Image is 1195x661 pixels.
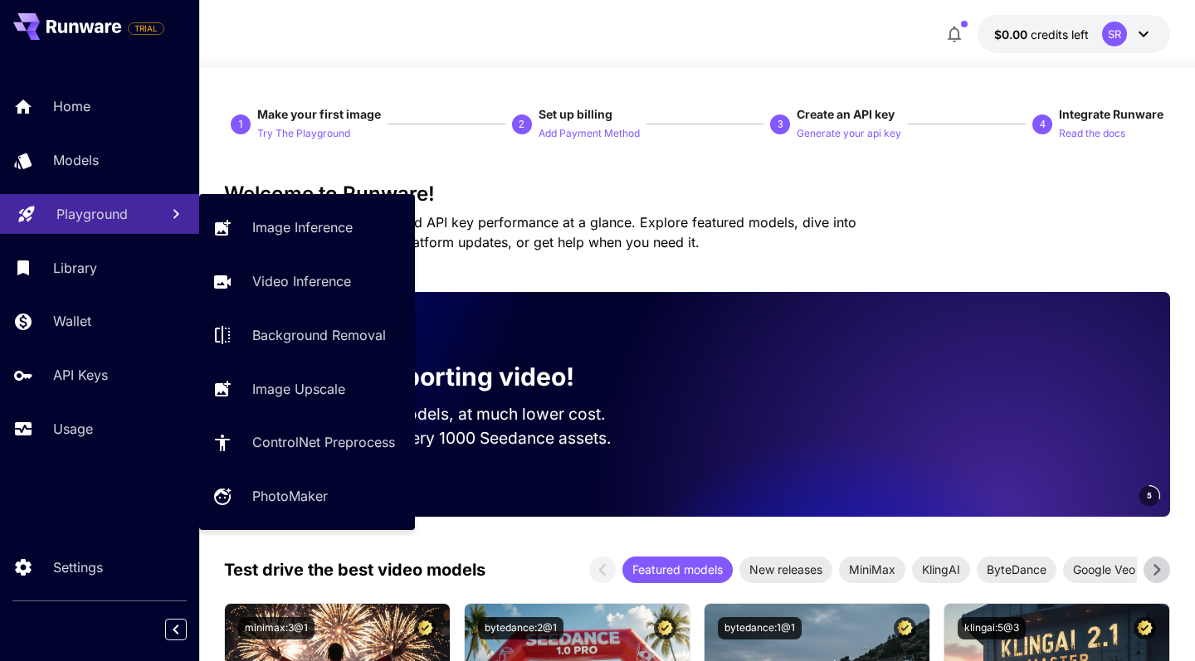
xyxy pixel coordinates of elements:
span: Google Veo [1063,561,1145,578]
p: Test drive the best video models [224,557,485,582]
span: Check out your usage stats and API key performance at a glance. Explore featured models, dive int... [224,214,856,250]
span: Featured models [622,561,733,578]
p: 3 [778,117,783,132]
span: MiniMax [839,561,905,578]
button: Certified Model – Vetted for best performance and includes a commercial license. [654,617,676,639]
button: Certified Model – Vetted for best performance and includes a commercial license. [1134,617,1156,639]
span: Create an API key [797,107,895,121]
a: Background Removal [199,315,415,356]
button: bytedance:1@1 [718,617,802,639]
span: Make your first image [257,107,381,121]
span: Set up billing [539,107,612,121]
span: Integrate Runware [1059,107,1163,121]
a: PhotoMaker [199,476,415,517]
a: Image Inference [199,207,415,248]
a: Video Inference [199,261,415,302]
p: Usage [53,419,93,439]
div: SR [1102,22,1127,46]
p: Background Removal [252,325,386,345]
p: Try The Playground [257,126,350,142]
p: Read the docs [1059,126,1125,142]
p: Add Payment Method [539,126,640,142]
p: ControlNet Preprocess [252,432,395,452]
p: Home [53,96,90,116]
p: Library [53,258,97,278]
p: Image Inference [252,217,353,237]
button: Collapse sidebar [165,619,187,640]
p: Models [53,150,99,170]
p: PhotoMaker [252,486,328,506]
span: Add your payment card to enable full platform functionality. [128,18,164,38]
span: $0.00 [994,27,1031,41]
p: Settings [53,557,103,577]
p: Now supporting video! [297,358,574,396]
div: Collapse sidebar [178,615,199,644]
p: Video Inference [252,271,351,291]
button: Certified Model – Vetted for best performance and includes a commercial license. [414,617,437,639]
h3: Welcome to Runware! [224,182,1170,206]
button: Certified Model – Vetted for best performance and includes a commercial license. [894,617,916,639]
span: credits left [1031,27,1089,41]
p: Wallet [53,311,91,331]
p: Playground [56,204,128,224]
button: minimax:3@1 [238,617,315,639]
span: 5 [1147,489,1152,502]
div: $0.00 [994,26,1089,43]
span: ByteDance [977,561,1056,578]
button: $0.00 [978,15,1170,53]
p: API Keys [53,365,108,385]
span: TRIAL [129,22,163,35]
p: Save up to $50 for every 1000 Seedance assets. [251,426,637,450]
p: 1 [238,117,244,132]
button: bytedance:2@1 [478,617,563,639]
p: Generate your api key [797,126,901,142]
a: Image Upscale [199,368,415,409]
p: Image Upscale [252,379,345,399]
a: ControlNet Preprocess [199,422,415,463]
p: Run the best video models, at much lower cost. [251,402,637,426]
button: klingai:5@3 [958,617,1026,639]
span: New releases [739,561,832,578]
p: 4 [1040,117,1046,132]
p: 2 [519,117,524,132]
span: KlingAI [912,561,970,578]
